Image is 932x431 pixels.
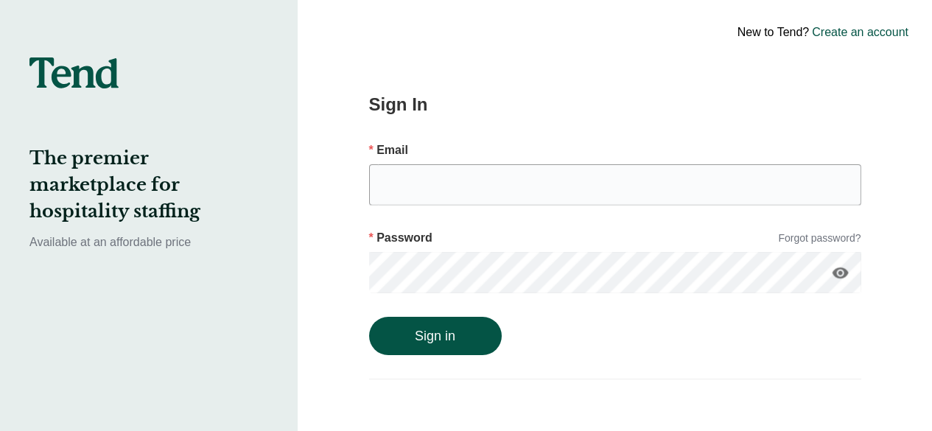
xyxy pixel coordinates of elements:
[832,264,849,281] i: visibility
[778,231,861,246] a: Forgot password?
[29,234,268,251] p: Available at an affordable price
[29,145,268,225] h2: The premier marketplace for hospitality staffing
[812,24,908,41] a: Create an account
[369,141,861,159] p: Email
[369,91,861,118] h2: Sign In
[29,57,119,88] img: tend-logo
[369,229,432,247] p: Password
[369,317,502,355] button: Sign in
